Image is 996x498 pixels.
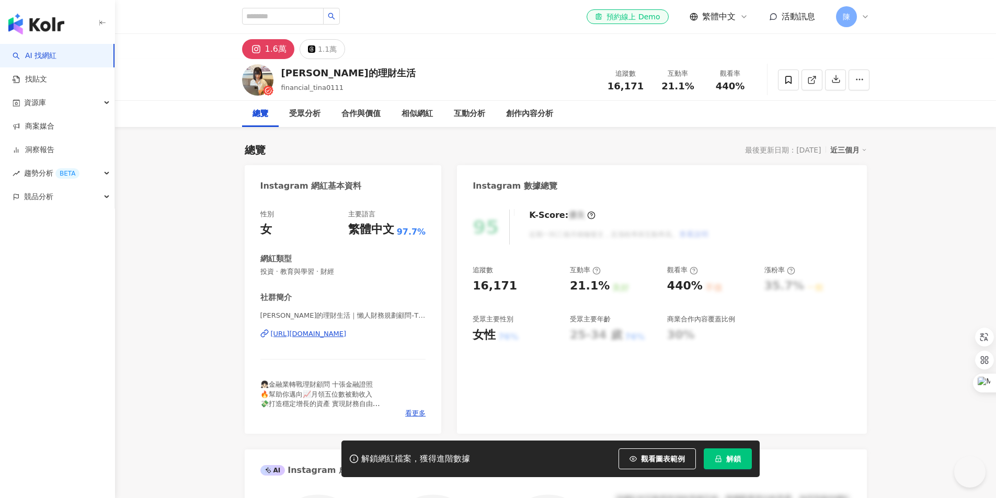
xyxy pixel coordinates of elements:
[281,66,416,79] div: [PERSON_NAME]的理財生活
[260,329,426,339] a: [URL][DOMAIN_NAME]
[619,448,696,469] button: 觀看圖表範例
[8,14,64,34] img: logo
[260,267,426,276] span: 投資 · 教育與學習 · 財經
[260,210,274,219] div: 性別
[260,292,292,303] div: 社群簡介
[24,185,53,209] span: 競品分析
[242,39,294,59] button: 1.6萬
[587,9,668,24] a: 預約線上 Demo
[570,278,610,294] div: 21.1%
[473,265,493,275] div: 追蹤數
[704,448,752,469] button: 解鎖
[361,454,470,465] div: 解鎖網紅檔案，獲得進階數據
[328,13,335,20] span: search
[24,91,46,114] span: 資源庫
[397,226,426,238] span: 97.7%
[473,278,517,294] div: 16,171
[271,329,347,339] div: [URL][DOMAIN_NAME]
[595,11,660,22] div: 預約線上 Demo
[745,146,821,154] div: 最後更新日期：[DATE]
[253,108,268,120] div: 總覽
[473,327,496,343] div: 女性
[715,455,722,462] span: lock
[473,315,513,324] div: 受眾主要性別
[55,168,79,179] div: BETA
[281,84,344,91] span: financial_tina0111
[348,222,394,238] div: 繁體中文
[341,108,381,120] div: 合作與價值
[13,51,56,61] a: searchAI 找網紅
[641,455,685,463] span: 觀看圖表範例
[260,311,426,320] span: [PERSON_NAME]的理財生活｜懶人財務規劃顧問-Tzu ting | financial_tina0111
[300,39,345,59] button: 1.1萬
[843,11,850,22] span: 陳
[702,11,736,22] span: 繁體中文
[260,253,292,264] div: 網紅類型
[764,265,795,275] div: 漲粉率
[260,380,380,455] span: 👧🏻金融業轉戰理財顧問 十張金融證照 🔥幫助你邁向📈月領五位數被動收入 💸打造穩定增長的資產 實現財務自由 - 💰懶人理財｜讓錢自動賺錢的鈔能力 👑財務策略｜傳統金融 & 幣圈穩健理財 - 👇🏻...
[242,64,273,96] img: KOL Avatar
[265,42,287,56] div: 1.6萬
[667,278,703,294] div: 440%
[506,108,553,120] div: 創作內容分析
[13,145,54,155] a: 洞察報告
[289,108,320,120] div: 受眾分析
[529,210,596,221] div: K-Score :
[473,180,557,192] div: Instagram 數據總覽
[658,68,698,79] div: 互動率
[570,265,601,275] div: 互動率
[260,222,272,238] div: 女
[570,315,611,324] div: 受眾主要年齡
[830,143,867,157] div: 近三個月
[661,81,694,91] span: 21.1%
[402,108,433,120] div: 相似網紅
[782,11,815,21] span: 活動訊息
[726,455,741,463] span: 解鎖
[606,68,646,79] div: 追蹤數
[348,210,375,219] div: 主要語言
[608,80,644,91] span: 16,171
[24,161,79,185] span: 趨勢分析
[667,315,735,324] div: 商業合作內容覆蓋比例
[405,409,426,418] span: 看更多
[454,108,485,120] div: 互動分析
[245,143,266,157] div: 總覽
[667,265,698,275] div: 觀看率
[13,170,20,177] span: rise
[318,42,337,56] div: 1.1萬
[711,68,750,79] div: 觀看率
[260,180,362,192] div: Instagram 網紅基本資料
[716,81,745,91] span: 440%
[13,74,47,85] a: 找貼文
[13,121,54,132] a: 商案媒合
